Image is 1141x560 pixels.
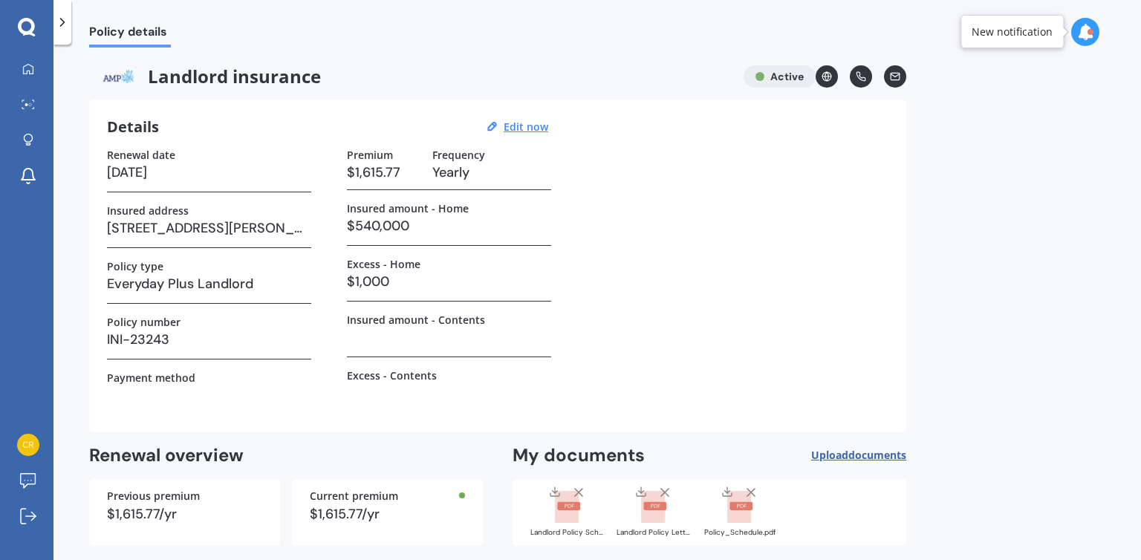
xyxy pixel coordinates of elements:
[89,25,171,45] span: Policy details
[347,258,420,270] label: Excess - Home
[347,369,437,382] label: Excess - Contents
[107,371,195,384] label: Payment method
[703,529,777,536] div: Policy_Schedule.pdf
[347,202,469,215] label: Insured amount - Home
[89,65,148,88] img: AMP.webp
[347,313,485,326] label: Insured amount - Contents
[107,491,262,501] div: Previous premium
[848,448,906,462] span: documents
[617,529,691,536] div: Landlord Policy Letter HCL002176225.pdf
[504,120,548,134] u: Edit now
[499,120,553,134] button: Edit now
[432,149,485,161] label: Frequency
[347,149,393,161] label: Premium
[347,161,420,183] h3: $1,615.77
[107,273,311,295] h3: Everyday Plus Landlord
[432,161,551,183] h3: Yearly
[347,270,551,293] h3: $1,000
[811,449,906,461] span: Upload
[107,328,311,351] h3: INI-23243
[107,117,159,137] h3: Details
[530,529,605,536] div: Landlord Policy Schedule HCL002176225.pdf
[107,217,311,239] h3: [STREET_ADDRESS][PERSON_NAME][PERSON_NAME]
[310,507,465,521] div: $1,615.77/yr
[513,444,645,467] h2: My documents
[107,316,181,328] label: Policy number
[107,507,262,521] div: $1,615.77/yr
[107,161,311,183] h3: [DATE]
[972,25,1053,39] div: New notification
[310,491,465,501] div: Current premium
[107,260,163,273] label: Policy type
[811,444,906,467] button: Uploaddocuments
[347,215,551,237] h3: $540,000
[89,65,732,88] span: Landlord insurance
[107,149,175,161] label: Renewal date
[89,444,483,467] h2: Renewal overview
[107,204,189,217] label: Insured address
[17,434,39,456] img: 74502827aed9a9863463e3a6b28cc560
